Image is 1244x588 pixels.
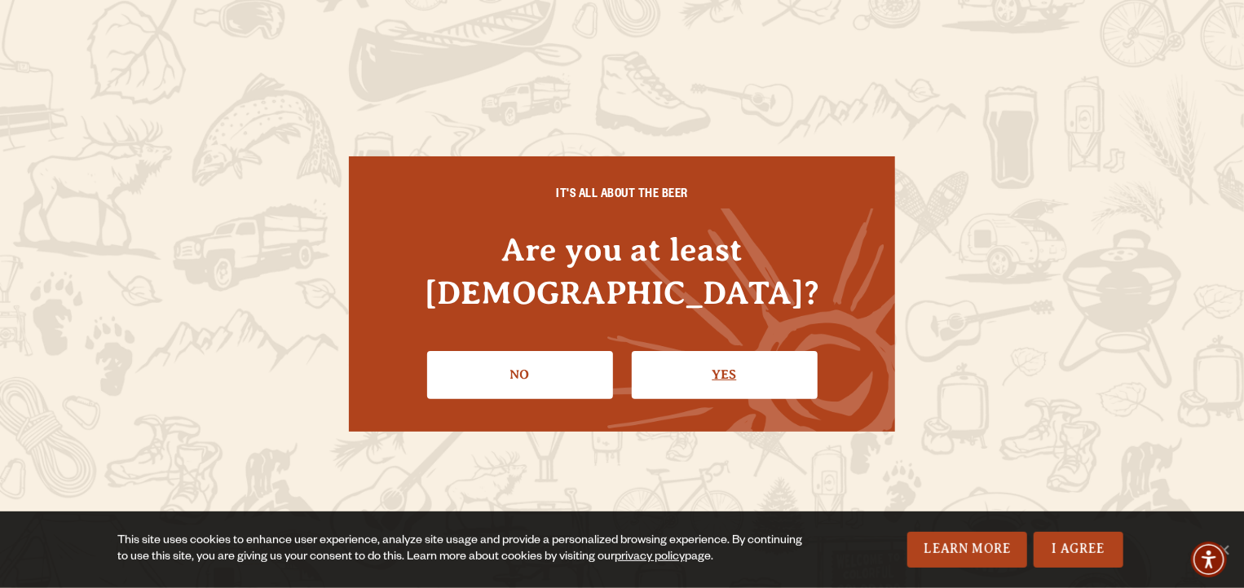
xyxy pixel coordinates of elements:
[427,351,613,398] a: No
[382,228,862,314] h4: Are you at least [DEMOGRAPHIC_DATA]?
[382,189,862,204] h6: IT'S ALL ABOUT THE BEER
[117,533,815,566] div: This site uses cookies to enhance user experience, analyze site usage and provide a personalized ...
[632,351,818,398] a: Confirm I'm 21 or older
[1191,542,1227,577] div: Accessibility Menu
[615,551,685,564] a: privacy policy
[1034,532,1123,568] a: I Agree
[907,532,1027,568] a: Learn More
